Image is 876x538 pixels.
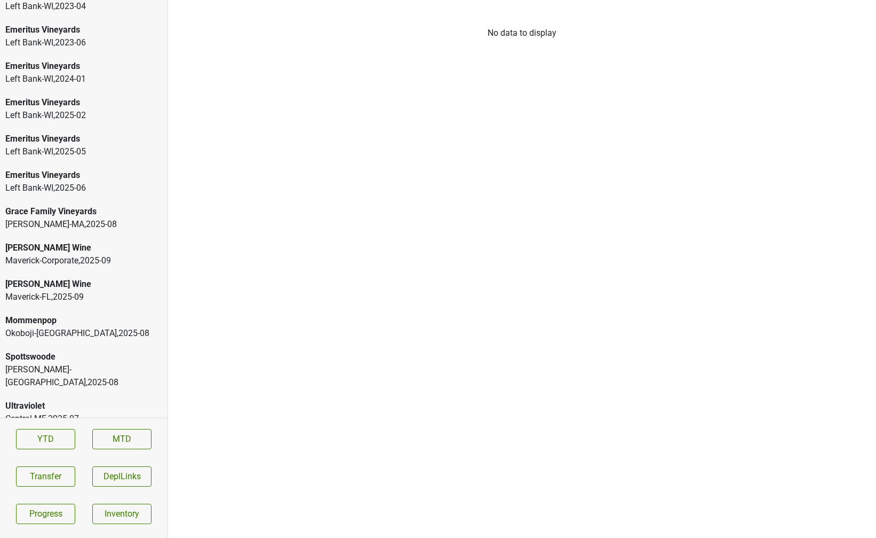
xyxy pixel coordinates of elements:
a: MTD [92,429,152,449]
div: Emeritus Vineyards [5,96,162,109]
a: Progress [16,504,75,524]
div: Maverick-Corporate , 2025 - 09 [5,254,162,267]
div: [PERSON_NAME]-[GEOGRAPHIC_DATA] , 2025 - 08 [5,363,162,389]
div: Maverick-FL , 2025 - 09 [5,291,162,303]
div: [PERSON_NAME] Wine [5,241,162,254]
div: Emeritus Vineyards [5,24,162,36]
div: No data to display [168,27,876,40]
div: [PERSON_NAME] Wine [5,278,162,291]
div: Central-ME , 2025 - 07 [5,412,162,425]
div: Ultraviolet [5,400,162,412]
div: [PERSON_NAME]-MA , 2025 - 08 [5,218,162,231]
div: Emeritus Vineyards [5,169,162,182]
div: Left Bank-WI , 2025 - 02 [5,109,162,122]
div: Spottswoode [5,350,162,363]
div: Left Bank-WI , 2023 - 06 [5,36,162,49]
a: Inventory [92,504,152,524]
div: Mommenpop [5,314,162,327]
div: Left Bank-WI , 2025 - 06 [5,182,162,194]
div: Left Bank-WI , 2025 - 05 [5,145,162,158]
div: Grace Family Vineyards [5,205,162,218]
a: YTD [16,429,75,449]
div: Okoboji-[GEOGRAPHIC_DATA] , 2025 - 08 [5,327,162,340]
div: Emeritus Vineyards [5,132,162,145]
button: DeplLinks [92,466,152,487]
div: Left Bank-WI , 2024 - 01 [5,73,162,85]
div: Emeritus Vineyards [5,60,162,73]
button: Transfer [16,466,75,487]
